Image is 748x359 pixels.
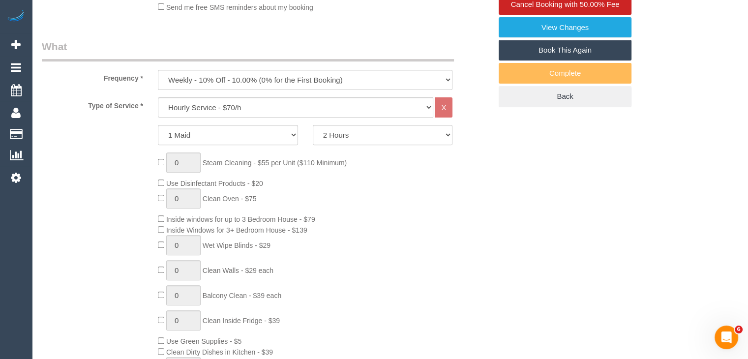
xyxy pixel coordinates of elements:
label: Type of Service * [34,97,150,111]
a: Back [499,86,631,107]
span: Use Disinfectant Products - $20 [166,179,263,187]
span: Clean Dirty Dishes in Kitchen - $39 [166,348,273,356]
span: Clean Inside Fridge - $39 [203,317,280,325]
iframe: Intercom live chat [715,326,738,349]
img: Automaid Logo [6,10,26,24]
span: Use Green Supplies - $5 [166,337,241,345]
span: Clean Walls - $29 each [203,267,273,274]
span: Steam Cleaning - $55 per Unit ($110 Minimum) [203,159,347,167]
span: Send me free SMS reminders about my booking [166,3,313,11]
span: 6 [735,326,743,333]
label: Frequency * [34,70,150,83]
legend: What [42,39,454,61]
a: View Changes [499,17,631,38]
span: Balcony Clean - $39 each [203,292,281,299]
span: Inside Windows for 3+ Bedroom House - $139 [166,226,307,234]
span: Inside windows for up to 3 Bedroom House - $79 [166,215,315,223]
span: Wet Wipe Blinds - $29 [203,241,270,249]
span: Clean Oven - $75 [203,195,257,203]
a: Book This Again [499,40,631,60]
